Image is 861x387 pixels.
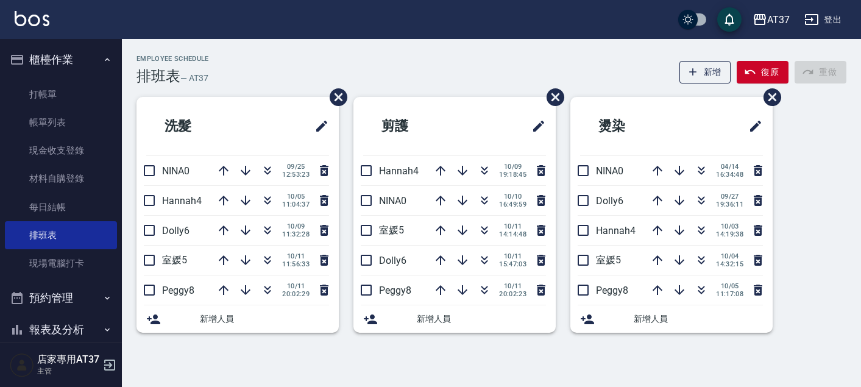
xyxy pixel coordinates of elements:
span: Hannah4 [379,165,419,177]
span: NINA0 [379,195,406,207]
span: 14:19:38 [716,230,743,238]
span: Peggy8 [379,285,411,296]
span: 室媛5 [379,224,404,236]
span: Peggy8 [162,285,194,296]
a: 材料自購登錄 [5,165,117,193]
h5: 店家專用AT37 [37,353,99,366]
div: AT37 [767,12,790,27]
span: Peggy8 [596,285,628,296]
img: Person [10,353,34,377]
span: 10/11 [282,252,310,260]
span: 10/11 [499,252,526,260]
a: 帳單列表 [5,108,117,137]
span: 10/05 [716,282,743,290]
button: 登出 [799,9,846,31]
span: 15:47:03 [499,260,526,268]
span: 19:18:45 [499,171,526,179]
span: 11:56:33 [282,260,310,268]
a: 每日結帳 [5,193,117,221]
span: 11:32:28 [282,230,310,238]
span: 19:36:11 [716,201,743,208]
button: 復原 [737,61,788,83]
span: 新增人員 [634,313,763,325]
a: 排班表 [5,221,117,249]
span: 修改班表的標題 [307,112,329,141]
span: 10/05 [282,193,310,201]
button: 報表及分析 [5,314,117,346]
span: 修改班表的標題 [741,112,763,141]
span: Hannah4 [162,195,202,207]
span: 16:34:48 [716,171,743,179]
span: NINA0 [596,165,623,177]
span: Dolly6 [162,225,190,236]
p: 主管 [37,366,99,377]
h3: 排班表 [136,68,180,85]
button: 新增 [679,61,731,83]
span: 20:02:29 [282,290,310,298]
span: 10/09 [282,222,310,230]
span: 新增人員 [417,313,546,325]
span: 室媛5 [596,254,621,266]
h2: 洗髮 [146,104,258,148]
button: save [717,7,742,32]
span: 11:04:37 [282,201,310,208]
a: 打帳單 [5,80,117,108]
span: Dolly6 [379,255,406,266]
span: 11:17:08 [716,290,743,298]
span: 修改班表的標題 [524,112,546,141]
h2: 剪護 [363,104,475,148]
span: 刪除班表 [321,79,349,115]
span: 20:02:23 [499,290,526,298]
a: 現金收支登錄 [5,137,117,165]
div: 新增人員 [570,305,773,333]
span: 10/09 [499,163,526,171]
button: 預約管理 [5,282,117,314]
span: 10/03 [716,222,743,230]
span: 10/04 [716,252,743,260]
img: Logo [15,11,49,26]
span: Dolly6 [596,195,623,207]
button: AT37 [748,7,795,32]
span: 16:49:59 [499,201,526,208]
span: 10/11 [499,282,526,290]
a: 現場電腦打卡 [5,249,117,277]
span: 10/11 [499,222,526,230]
span: NINA0 [162,165,190,177]
span: 10/10 [499,193,526,201]
span: Hannah4 [596,225,636,236]
span: 10/11 [282,282,310,290]
span: 12:53:23 [282,171,310,179]
div: 新增人員 [353,305,556,333]
span: 14:32:15 [716,260,743,268]
span: 室媛5 [162,254,187,266]
div: 新增人員 [136,305,339,333]
span: 09/27 [716,193,743,201]
h2: Employee Schedule [136,55,209,63]
button: 櫃檯作業 [5,44,117,76]
span: 刪除班表 [537,79,566,115]
span: 新增人員 [200,313,329,325]
span: 刪除班表 [754,79,783,115]
span: 04/14 [716,163,743,171]
span: 14:14:48 [499,230,526,238]
h6: — AT37 [180,72,208,85]
span: 09/25 [282,163,310,171]
h2: 燙染 [580,104,692,148]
